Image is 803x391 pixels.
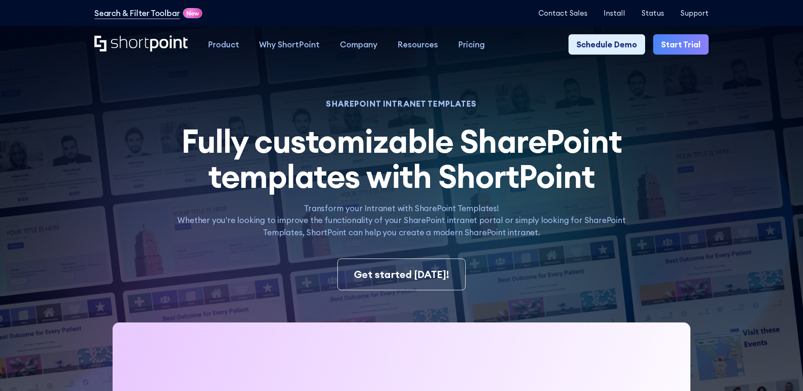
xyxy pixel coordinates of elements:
div: Resources [397,39,438,50]
a: Support [680,9,709,17]
a: Search & Filter Toolbar [94,7,180,19]
a: Company [330,34,387,54]
a: Schedule Demo [568,34,645,54]
a: Start Trial [653,34,709,54]
a: Product [198,34,249,54]
a: Install [604,9,625,17]
div: Product [208,39,239,50]
a: Resources [387,34,448,54]
div: Why ShortPoint [259,39,320,50]
a: Get started [DATE]! [337,259,466,291]
div: Get started [DATE]! [354,267,449,282]
p: Transform your Intranet with SharePoint Templates! Whether you're looking to improve the function... [167,202,637,238]
a: Why ShortPoint [249,34,330,54]
span: Fully customizable SharePoint templates with ShortPoint [181,121,621,196]
a: Pricing [448,34,495,54]
div: Pricing [458,39,485,50]
iframe: Chat Widget [761,350,803,391]
a: Contact Sales [538,9,588,17]
h1: SHAREPOINT INTRANET TEMPLATES [167,100,637,107]
div: Company [340,39,378,50]
a: Status [641,9,664,17]
a: Home [94,36,188,53]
